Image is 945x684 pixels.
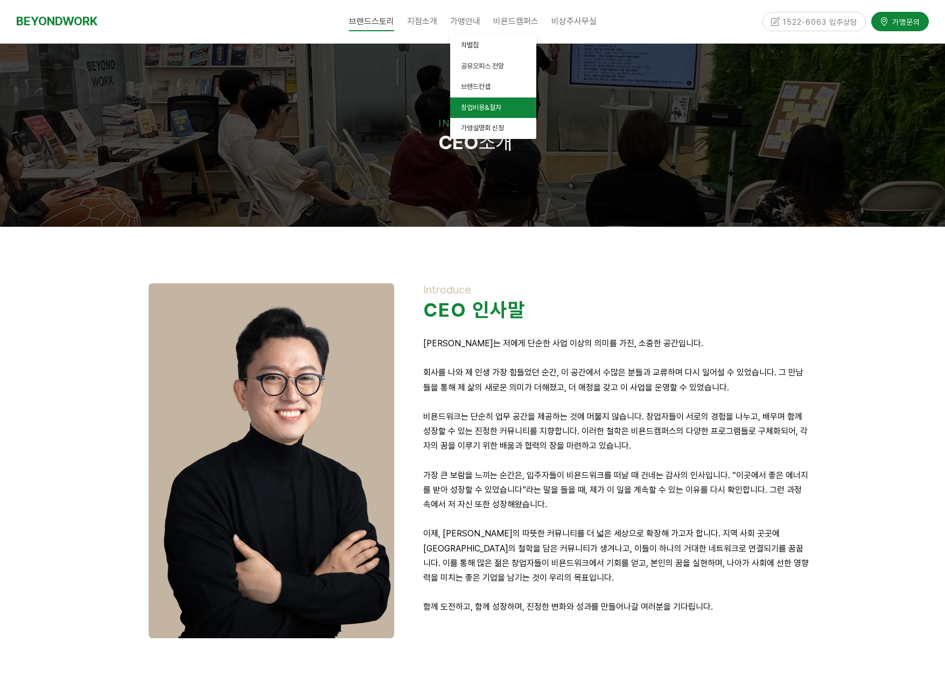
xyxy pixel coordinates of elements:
a: 비상주사무실 [545,8,603,35]
a: 가맹안내 [444,8,487,35]
span: Introduce [423,283,471,296]
p: 이제, [PERSON_NAME]의 따뜻한 커뮤니티를 더 넓은 세상으로 확장해 가고자 합니다. 지역 사회 곳곳에 [GEOGRAPHIC_DATA]의 철학을 담은 커뮤니티가 생겨나... [423,526,809,585]
span: 소개 [433,131,512,154]
strong: CEO 인사말 [423,298,526,322]
a: 공유오피스 전망 [450,56,536,77]
p: 회사를 나와 제 인생 가장 힘들었던 순간, 이 공간에서 수많은 분들과 교류하며 다시 일어설 수 있었습니다. 그 만남들을 통해 제 삶의 새로운 의미가 더해졌고, 더 애정을 갖고... [423,365,809,394]
a: 브랜드스토리 [342,8,401,35]
p: 가장 큰 보람을 느끼는 순간은, 입주자들이 비욘드워크를 떠날 때 건네는 감사의 인사입니다. “이곳에서 좋은 에너지를 받아 성장할 수 있었습니다”라는 말을 들을 때, 제가 이 ... [423,468,809,512]
span: 창업비용&절차 [461,103,501,111]
span: 비상주사무실 [551,16,597,26]
strong: CEO [438,131,479,154]
a: 차별점 [450,35,536,56]
span: 가맹안내 [450,16,480,26]
span: 공유오피스 전망 [461,62,504,70]
span: 가맹설명회 신청 [461,124,504,132]
a: 창업비용&절차 [450,97,536,118]
span: 비욘드캠퍼스 [493,16,538,26]
span: 브랜드컨셉 [461,82,491,90]
p: [PERSON_NAME]는 저에게 단순한 사업 이상의 의미를 가진, 소중한 공간입니다. [423,336,809,351]
a: 비욘드캠퍼스 [487,8,545,35]
a: 지점소개 [401,8,444,35]
a: 브랜드컨셉 [450,76,536,97]
p: 비욘드워크는 단순히 업무 공간을 제공하는 것에 머물지 않습니다. 창업자들이 서로의 경험을 나누고, 배우며 함께 성장할 수 있는 진정한 커뮤니티를 지향합니다. 이러한 철학은 비... [423,409,809,453]
span: 브랜드스토리 [349,11,394,31]
a: 가맹문의 [871,10,929,29]
span: INTRODUCE [439,117,506,129]
a: 가맹설명회 신청 [450,118,536,139]
span: 가맹문의 [889,15,920,25]
p: 함께 도전하고, 함께 성장하며, 진정한 변화와 성과를 만들어나갈 여러분을 기다립니다. [423,599,809,614]
a: BEYONDWORK [16,11,97,31]
span: 지점소개 [407,16,437,26]
span: 차별점 [461,41,479,49]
